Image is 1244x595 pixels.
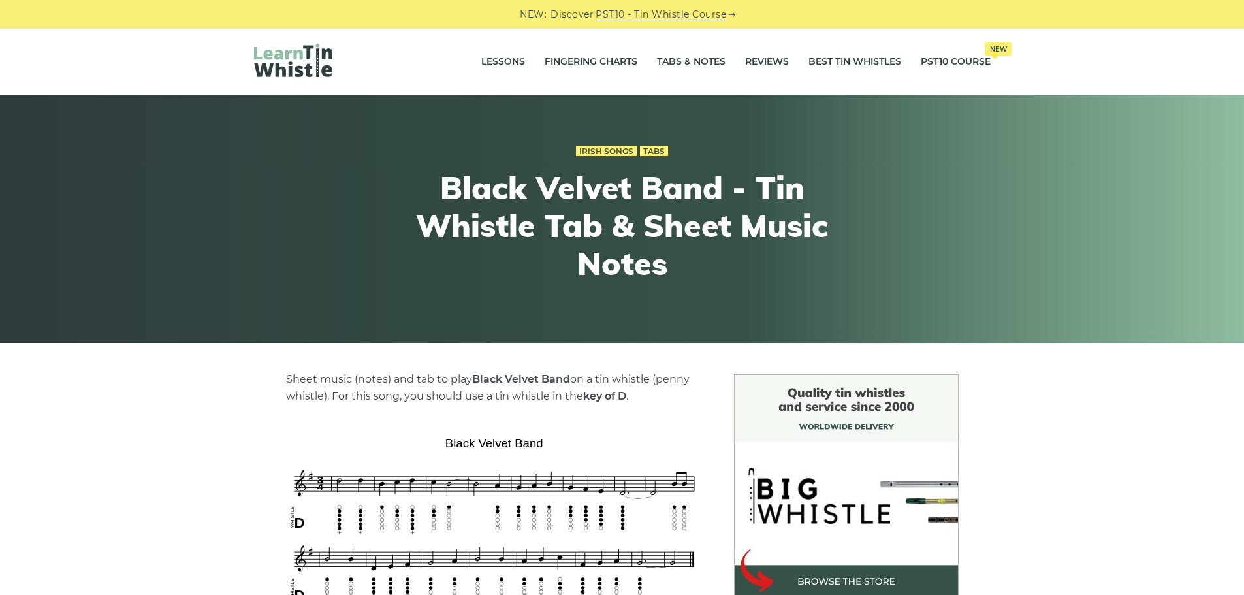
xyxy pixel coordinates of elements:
[640,146,668,157] a: Tabs
[808,46,901,78] a: Best Tin Whistles
[576,146,637,157] a: Irish Songs
[583,390,626,402] strong: key of D
[254,44,332,77] img: LearnTinWhistle.com
[545,46,637,78] a: Fingering Charts
[472,373,570,385] strong: Black Velvet Band
[286,371,703,405] p: Sheet music (notes) and tab to play on a tin whistle (penny whistle). For this song, you should u...
[481,46,525,78] a: Lessons
[657,46,726,78] a: Tabs & Notes
[382,169,863,282] h1: Black Velvet Band - Tin Whistle Tab & Sheet Music Notes
[985,42,1012,56] span: New
[921,46,991,78] a: PST10 CourseNew
[745,46,789,78] a: Reviews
